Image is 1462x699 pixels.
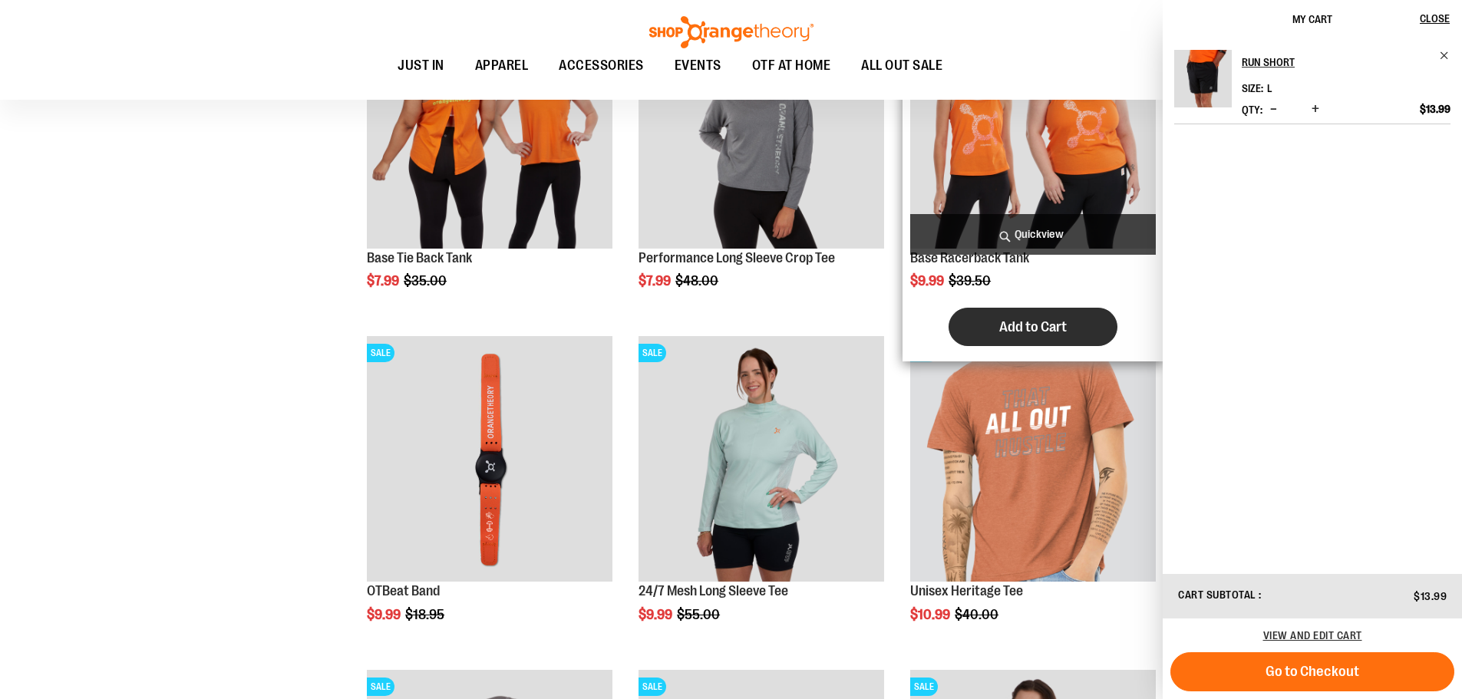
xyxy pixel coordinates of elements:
a: Run Short [1174,50,1232,117]
img: Product image for Unisex Heritage Tee [910,336,1156,582]
span: ALL OUT SALE [861,48,942,83]
span: SALE [367,678,394,696]
a: Run Short [1242,50,1450,74]
span: EVENTS [675,48,721,83]
span: $18.95 [405,607,447,622]
dt: Size [1242,82,1263,94]
img: Run Short [1174,50,1232,107]
a: View and edit cart [1263,629,1362,641]
span: $39.50 [949,273,993,289]
span: SALE [639,678,666,696]
span: $40.00 [955,607,1001,622]
a: Product image for Base Tie Back TankSALE [367,3,612,251]
span: $9.99 [367,607,403,622]
span: OTF AT HOME [752,48,831,83]
span: Close [1420,12,1450,25]
span: SALE [639,344,666,362]
img: OTBeat Band [367,336,612,582]
a: Quickview [910,214,1156,255]
h2: Run Short [1242,50,1430,74]
span: L [1267,82,1272,94]
a: OTBeat BandSALE [367,336,612,584]
span: $9.99 [910,273,946,289]
span: $9.99 [639,607,675,622]
button: Decrease product quantity [1266,102,1281,117]
span: $48.00 [675,273,721,289]
span: My Cart [1292,13,1332,25]
button: Increase product quantity [1308,102,1323,117]
a: 24/7 Mesh Long Sleeve TeeSALE [639,336,884,584]
span: $13.99 [1420,102,1450,116]
button: Add to Cart [949,308,1117,346]
div: product [903,328,1163,661]
a: Product image for Unisex Heritage TeeSALE [910,336,1156,584]
span: $7.99 [639,273,673,289]
img: Shop Orangetheory [647,16,816,48]
span: JUST IN [398,48,444,83]
a: OTBeat Band [367,583,440,598]
img: Product image for Performance Long Sleeve Crop Tee [639,3,884,249]
img: 24/7 Mesh Long Sleeve Tee [639,336,884,582]
a: Remove item [1439,50,1450,61]
span: Cart Subtotal [1178,589,1256,601]
span: Add to Cart [999,318,1067,335]
a: Product image for Base Racerback TankSALE [910,3,1156,251]
span: $7.99 [367,273,401,289]
label: Qty [1242,104,1262,116]
a: Performance Long Sleeve Crop Tee [639,250,835,265]
span: SALE [367,344,394,362]
a: 24/7 Mesh Long Sleeve Tee [639,583,788,598]
span: APPAREL [475,48,529,83]
span: SALE [910,678,938,696]
span: $35.00 [404,273,449,289]
li: Product [1174,50,1450,124]
a: Base Tie Back Tank [367,250,472,265]
div: product [631,328,892,661]
a: Unisex Heritage Tee [910,583,1023,598]
span: $10.99 [910,607,952,622]
a: Base Racerback Tank [910,250,1029,265]
span: $13.99 [1414,590,1447,602]
img: Product image for Base Racerback Tank [910,3,1156,249]
div: product [359,328,620,661]
span: Go to Checkout [1266,663,1359,680]
button: Go to Checkout [1170,652,1454,691]
span: ACCESSORIES [559,48,644,83]
img: Product image for Base Tie Back Tank [367,3,612,249]
span: $55.00 [677,607,722,622]
a: Product image for Performance Long Sleeve Crop TeeSALE [639,3,884,251]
